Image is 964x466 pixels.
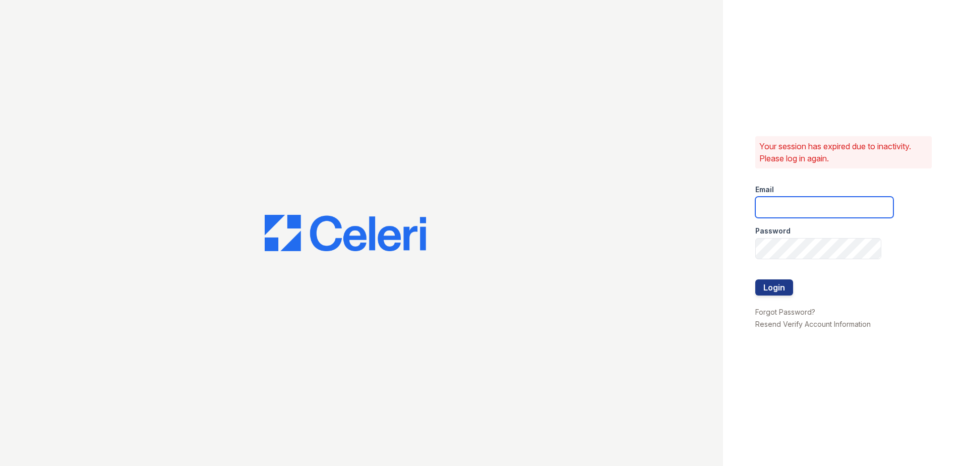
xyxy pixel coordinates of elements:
a: Resend Verify Account Information [755,320,871,328]
img: CE_Logo_Blue-a8612792a0a2168367f1c8372b55b34899dd931a85d93a1a3d3e32e68fde9ad4.png [265,215,426,251]
a: Forgot Password? [755,308,815,316]
button: Login [755,279,793,296]
p: Your session has expired due to inactivity. Please log in again. [759,140,928,164]
label: Password [755,226,791,236]
label: Email [755,185,774,195]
